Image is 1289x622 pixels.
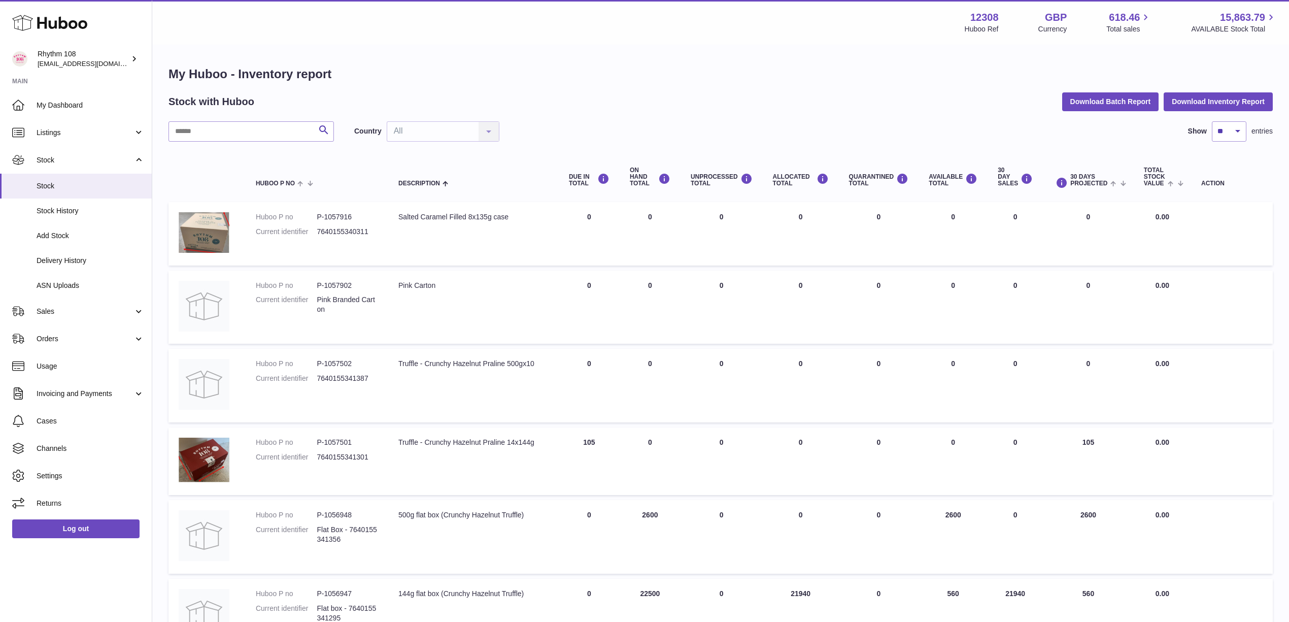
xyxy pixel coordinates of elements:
td: 105 [1043,428,1134,495]
a: Log out [12,519,140,538]
span: Add Stock [37,231,144,241]
span: Orders [37,334,133,344]
dt: Huboo P no [256,510,317,520]
span: Huboo P no [256,180,295,187]
dt: Current identifier [256,227,317,237]
h1: My Huboo - Inventory report [168,66,1273,82]
dd: 7640155341387 [317,374,378,383]
dd: Pink Branded Carton [317,295,378,314]
td: 2600 [620,500,681,574]
img: product image [179,281,229,332]
img: product image [179,510,229,561]
span: 0 [877,213,881,221]
strong: GBP [1045,11,1067,24]
img: product image [179,212,229,253]
span: AVAILABLE Stock Total [1191,24,1277,34]
div: Truffle - Crunchy Hazelnut Praline 14x144g [398,438,549,447]
span: 0.00 [1156,281,1169,289]
td: 2600 [919,500,988,574]
dt: Current identifier [256,452,317,462]
td: 0 [988,500,1043,574]
span: 618.46 [1109,11,1140,24]
td: 0 [1043,271,1134,344]
td: 0 [620,271,681,344]
td: 0 [681,271,763,344]
td: 0 [681,428,763,495]
dd: P-1056948 [317,510,378,520]
dt: Huboo P no [256,212,317,222]
span: 0.00 [1156,590,1169,598]
div: 144g flat box (Crunchy Hazelnut Truffle) [398,589,549,599]
div: Rhythm 108 [38,49,129,69]
td: 0 [919,202,988,265]
dt: Huboo P no [256,438,317,447]
div: Currency [1038,24,1067,34]
div: Truffle - Crunchy Hazelnut Praline 500gx10 [398,359,549,369]
span: Delivery History [37,256,144,266]
td: 0 [988,349,1043,422]
td: 0 [988,202,1043,265]
dd: 7640155341301 [317,452,378,462]
td: 0 [620,349,681,422]
span: Invoicing and Payments [37,389,133,399]
img: orders@rhythm108.com [12,51,27,67]
dt: Current identifier [256,525,317,544]
div: AVAILABLE Total [929,173,977,187]
dd: P-1057916 [317,212,378,222]
span: 0.00 [1156,511,1169,519]
div: Action [1201,180,1263,187]
dd: P-1057502 [317,359,378,369]
dt: Huboo P no [256,589,317,599]
div: ON HAND Total [630,167,670,187]
td: 0 [681,349,763,422]
td: 0 [919,271,988,344]
dt: Current identifier [256,374,317,383]
dt: Huboo P no [256,281,317,290]
span: 0 [877,511,881,519]
span: 0 [877,359,881,368]
td: 0 [559,271,620,344]
div: 30 DAY SALES [998,167,1033,187]
dd: Flat Box - 7640155341356 [317,525,378,544]
div: Salted Caramel Filled 8x135g case [398,212,549,222]
span: My Dashboard [37,101,144,110]
td: 0 [763,349,839,422]
label: Country [354,126,382,136]
span: 0.00 [1156,359,1169,368]
a: 618.46 Total sales [1106,11,1151,34]
td: 105 [559,428,620,495]
span: Stock [37,155,133,165]
img: product image [179,438,229,482]
dt: Current identifier [256,295,317,314]
td: 0 [919,428,988,495]
div: DUE IN TOTAL [569,173,609,187]
dd: 7640155340311 [317,227,378,237]
span: [EMAIL_ADDRESS][DOMAIN_NAME] [38,59,149,68]
span: Description [398,180,440,187]
span: Settings [37,471,144,481]
td: 0 [988,271,1043,344]
span: Cases [37,416,144,426]
td: 0 [763,428,839,495]
dd: P-1056947 [317,589,378,599]
span: entries [1251,126,1273,136]
span: Usage [37,362,144,371]
h2: Stock with Huboo [168,95,254,109]
td: 0 [559,202,620,265]
span: 0 [877,590,881,598]
button: Download Batch Report [1062,92,1159,111]
td: 0 [763,500,839,574]
span: Total sales [1106,24,1151,34]
td: 0 [620,202,681,265]
td: 0 [1043,349,1134,422]
div: QUARANTINED Total [849,173,909,187]
div: 500g flat box (Crunchy Hazelnut Truffle) [398,510,549,520]
td: 0 [988,428,1043,495]
div: Huboo Ref [965,24,999,34]
dt: Huboo P no [256,359,317,369]
td: 0 [763,202,839,265]
span: Stock [37,181,144,191]
td: 0 [559,500,620,574]
strong: 12308 [970,11,999,24]
dd: P-1057501 [317,438,378,447]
